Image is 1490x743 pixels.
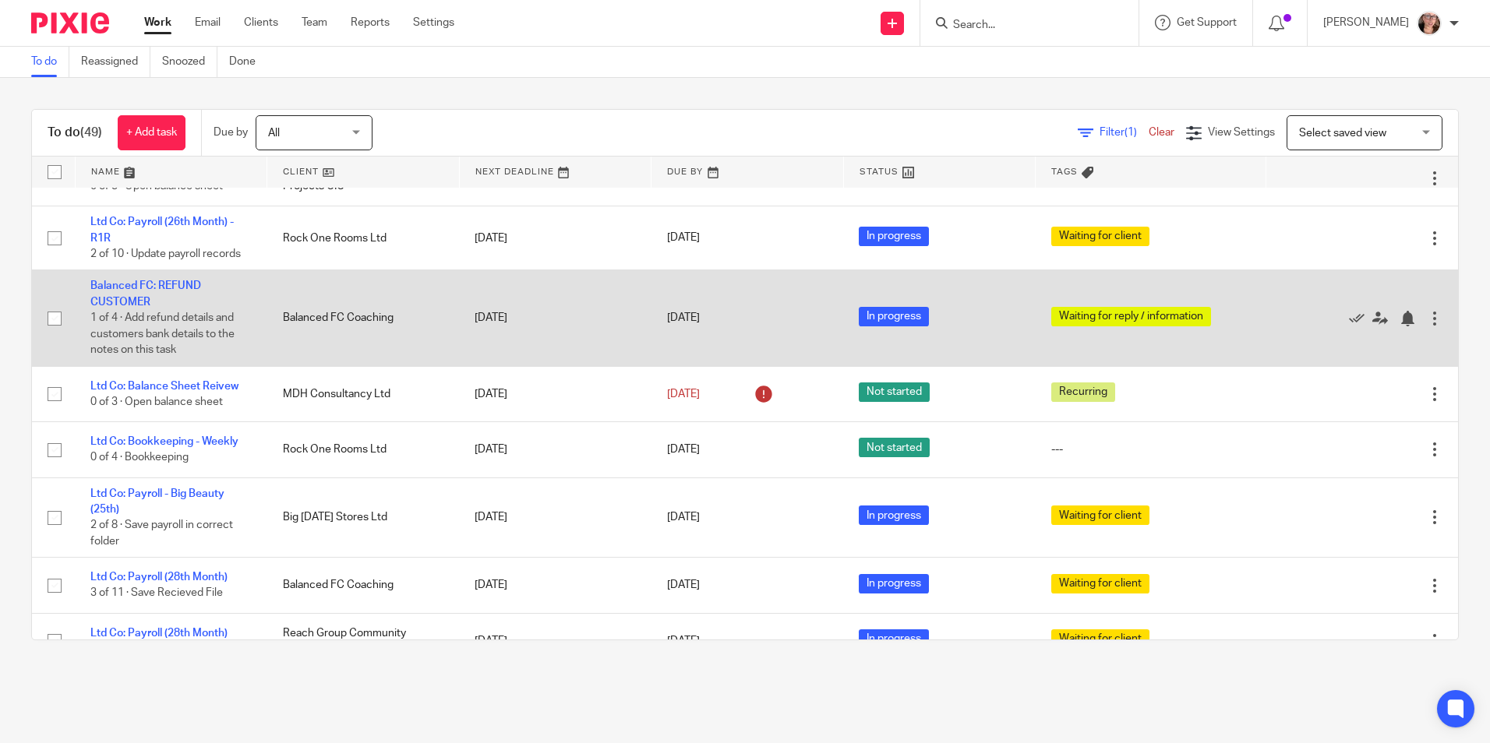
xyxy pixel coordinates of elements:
span: [DATE] [667,512,700,523]
a: Ltd Co: Payroll (26th Month) - R1R [90,217,234,243]
span: Not started [859,382,930,402]
span: [DATE] [667,389,700,400]
span: Select saved view [1299,128,1386,139]
span: Recurring [1051,382,1115,402]
span: Filter [1100,127,1149,138]
a: Reports [351,15,390,30]
a: To do [31,47,69,77]
a: Ltd Co: Balance Sheet Reivew [90,381,238,392]
span: In progress [859,227,929,246]
span: 2 of 8 · Save payroll in correct folder [90,519,233,547]
h1: To do [48,125,102,141]
span: View Settings [1208,127,1275,138]
img: Louise.jpg [1417,11,1442,36]
span: 3 of 11 · Save Recieved File [90,588,223,599]
span: Get Support [1177,17,1237,28]
a: Done [229,47,267,77]
a: Balanced FC: REFUND CUSTOMER [90,280,201,307]
a: Team [302,15,327,30]
a: Email [195,15,221,30]
a: Reassigned [81,47,150,77]
td: [DATE] [459,477,651,558]
td: Balanced FC Coaching [267,558,460,613]
span: In progress [859,307,929,326]
span: (1) [1125,127,1137,138]
span: Waiting for client [1051,505,1149,525]
span: Waiting for reply / information [1051,307,1211,326]
a: Ltd Co: Payroll (28th Month) [90,628,228,639]
a: Snoozed [162,47,217,77]
a: Work [144,15,171,30]
td: Rock One Rooms Ltd [267,422,460,477]
td: Big [DATE] Stores Ltd [267,477,460,558]
td: Reach Group Community Projects CIC [267,613,460,668]
span: In progress [859,505,929,525]
span: All [268,128,280,139]
span: 2 of 10 · Update payroll records [90,248,241,259]
td: MDH Consultancy Ltd [267,366,460,421]
span: 0 of 3 · Open balance sheet [90,396,223,407]
a: Clients [244,15,278,30]
span: Not started [859,438,930,457]
span: Tags [1051,167,1078,176]
p: [PERSON_NAME] [1323,15,1409,30]
span: In progress [859,629,929,649]
a: Ltd Co: Bookkeeping - Weekly [90,436,238,447]
td: [DATE] [459,558,651,613]
td: Balanced FC Coaching [267,270,460,366]
span: [DATE] [667,636,700,646]
input: Search [952,19,1092,33]
span: 0 of 4 · Bookkeeping [90,452,189,463]
a: Ltd Co: Payroll (28th Month) [90,572,228,583]
td: [DATE] [459,366,651,421]
span: [DATE] [667,444,700,455]
span: Waiting for client [1051,574,1149,593]
span: 1 of 4 · Add refund details and customers bank details to the notes on this task [90,312,235,355]
td: [DATE] [459,422,651,477]
a: Mark as done [1349,310,1372,326]
a: Ltd Co: Payroll - Big Beauty (25th) [90,488,224,515]
div: --- [1051,442,1251,457]
span: (49) [80,126,102,139]
span: Waiting for client [1051,629,1149,649]
span: In progress [859,574,929,593]
span: [DATE] [667,580,700,591]
td: [DATE] [459,613,651,668]
td: Rock One Rooms Ltd [267,206,460,270]
td: [DATE] [459,270,651,366]
td: [DATE] [459,206,651,270]
a: + Add task [118,115,185,150]
img: Pixie [31,12,109,33]
span: [DATE] [667,233,700,244]
p: Due by [214,125,248,140]
span: [DATE] [667,313,700,324]
a: Clear [1149,127,1174,138]
span: Waiting for client [1051,227,1149,246]
a: Settings [413,15,454,30]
